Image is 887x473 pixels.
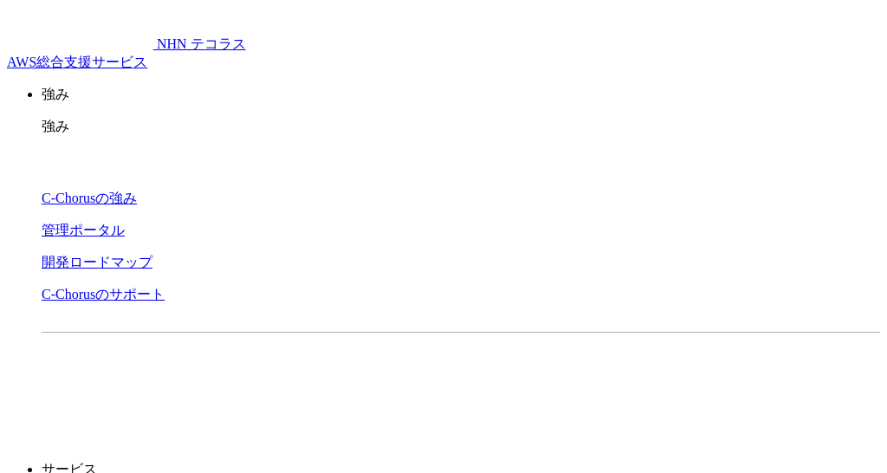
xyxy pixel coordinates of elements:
[7,7,153,49] img: AWS総合支援サービス C-Chorus
[42,287,165,301] a: C-Chorusのサポート
[42,86,880,104] p: 強み
[42,191,137,205] a: C-Chorusの強み
[42,223,125,237] a: 管理ポータル
[42,118,880,136] p: 強み
[7,36,246,69] a: AWS総合支援サービス C-Chorus NHN テコラスAWS総合支援サービス
[42,255,152,269] a: 開発ロードマップ
[173,360,452,404] a: 資料を請求する
[469,360,748,404] a: まずは相談する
